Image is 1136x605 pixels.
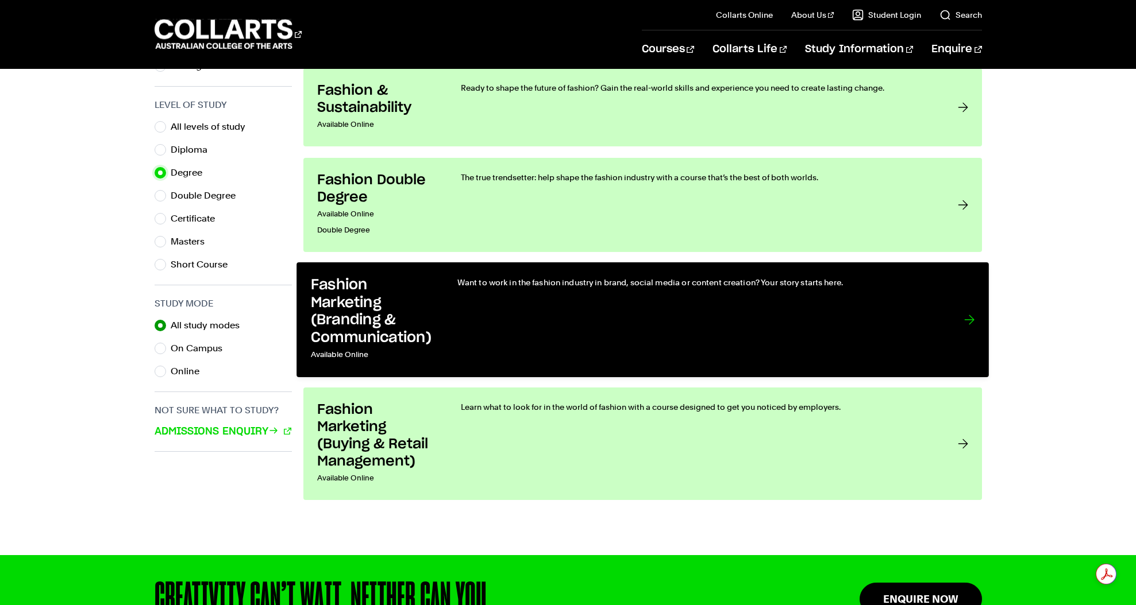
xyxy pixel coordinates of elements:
[457,277,940,288] p: Want to work in the fashion industry in brand, social media or content creation? Your story start...
[317,117,438,133] p: Available Online
[303,158,982,252] a: Fashion Double Degree Available OnlineDouble Degree The true trendsetter: help shape the fashion ...
[171,363,209,379] label: Online
[310,277,433,347] h3: Fashion Marketing (Branding & Communication)
[317,470,438,486] p: Available Online
[317,222,438,238] p: Double Degree
[317,82,438,117] h3: Fashion & Sustainability
[155,404,292,417] h3: Not sure what to study?
[171,234,214,250] label: Masters
[317,206,438,222] p: Available Online
[303,387,982,500] a: Fashion Marketing (Buying & Retail Management) Available Online Learn what to look for in the wor...
[716,9,773,21] a: Collarts Online
[171,142,217,158] label: Diploma
[296,262,989,377] a: Fashion Marketing (Branding & Communication) Available Online Want to work in the fashion industr...
[155,98,292,112] h3: Level of Study
[805,30,913,68] a: Study Information
[461,82,935,94] p: Ready to shape the future of fashion? Gain the real-world skills and experience you need to creat...
[317,401,438,470] h3: Fashion Marketing (Buying & Retail Management)
[155,424,291,439] a: Admissions Enquiry
[155,297,292,311] h3: Study Mode
[310,347,433,363] p: Available Online
[171,340,232,356] label: On Campus
[939,9,982,21] a: Search
[461,172,935,183] p: The true trendsetter: help shape the fashion industry with a course that’s the best of both worlds.
[642,30,694,68] a: Courses
[171,317,249,333] label: All study modes
[713,30,787,68] a: Collarts Life
[171,119,255,135] label: All levels of study
[303,68,982,146] a: Fashion & Sustainability Available Online Ready to shape the future of fashion? Gain the real-wor...
[791,9,834,21] a: About Us
[155,18,302,51] div: Go to homepage
[317,172,438,206] h3: Fashion Double Degree
[852,9,921,21] a: Student Login
[171,257,237,273] label: Short Course
[171,188,245,204] label: Double Degree
[461,401,935,413] p: Learn what to look for in the world of fashion with a course designed to get you noticed by emplo...
[931,30,981,68] a: Enquire
[171,165,211,181] label: Degree
[171,211,224,227] label: Certificate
